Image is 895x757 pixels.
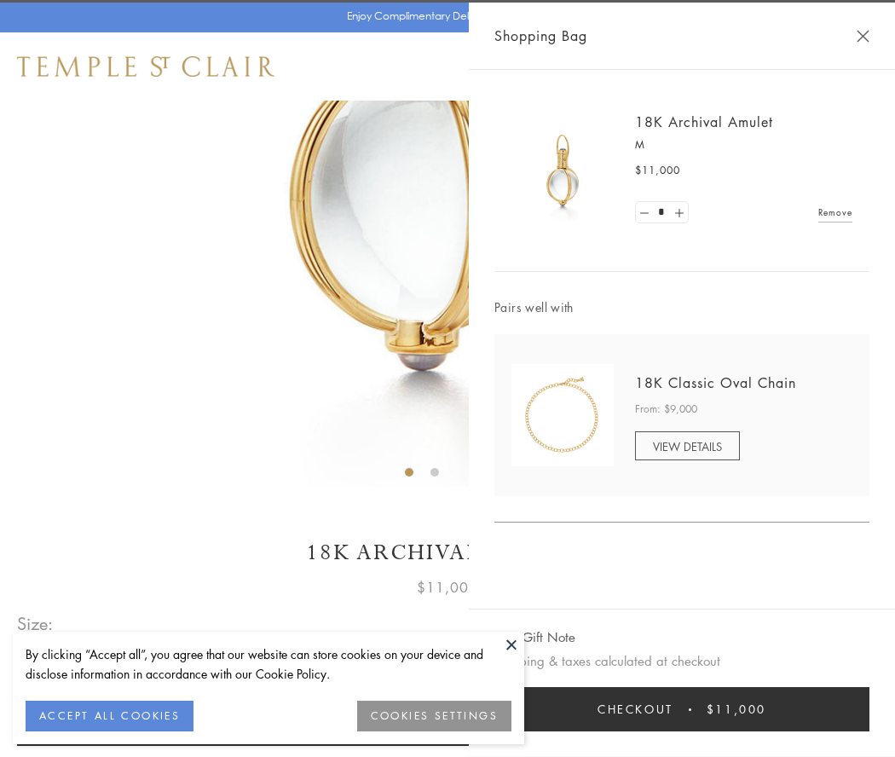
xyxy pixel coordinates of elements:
[636,202,653,223] a: Set quantity to 0
[653,438,722,454] span: VIEW DETAILS
[707,700,766,719] span: $11,000
[26,701,193,731] button: ACCEPT ALL COOKIES
[17,56,274,77] img: Temple St. Clair
[494,298,869,317] span: Pairs well with
[357,701,511,731] button: COOKIES SETTINGS
[26,644,511,684] div: By clicking “Accept all”, you agree that our website can store cookies on your device and disclos...
[635,431,740,460] a: VIEW DETAILS
[670,202,687,223] a: Set quantity to 2
[494,650,869,672] p: Shipping & taxes calculated at checkout
[417,576,478,598] span: $11,000
[347,8,540,25] p: Enjoy Complimentary Delivery & Returns
[17,610,55,638] span: Size:
[635,162,680,179] span: $11,000
[818,203,852,222] a: Remove
[494,687,869,731] button: Checkout $11,000
[17,538,878,568] h1: 18K Archival Amulet
[635,113,773,131] a: 18K Archival Amulet
[494,627,575,648] button: Add Gift Note
[635,136,852,153] p: M
[494,25,587,47] span: Shopping Bag
[511,119,614,222] img: 18K Archival Amulet
[857,30,869,43] button: Close Shopping Bag
[511,364,614,466] img: N88865-OV18
[598,700,673,719] span: Checkout
[635,373,796,392] a: 18K Classic Oval Chain
[635,401,697,418] span: From: $9,000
